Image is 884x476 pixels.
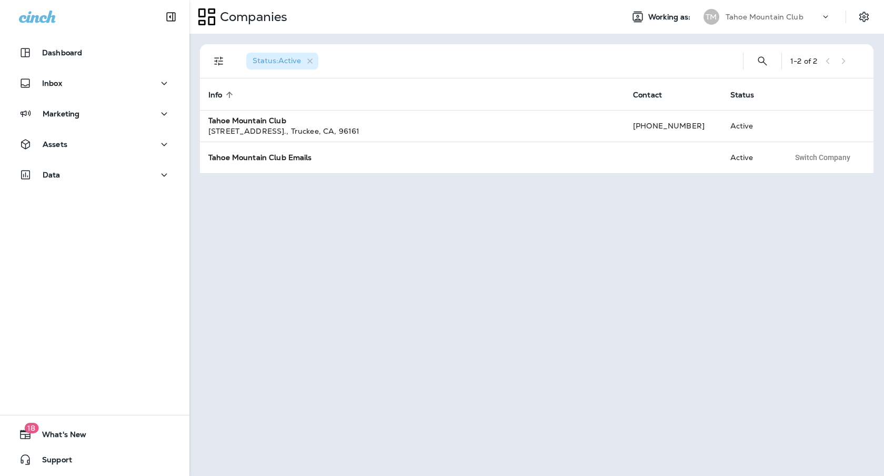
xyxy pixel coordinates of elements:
p: Dashboard [42,48,82,57]
span: Support [32,455,72,468]
p: Companies [216,9,287,25]
button: Assets [11,134,179,155]
div: Status:Active [246,53,318,70]
td: Active [722,142,781,173]
button: Marketing [11,103,179,124]
button: Data [11,164,179,185]
span: Contact [633,90,676,100]
div: TM [704,9,719,25]
span: Switch Company [795,154,850,161]
p: Data [43,171,61,179]
button: Settings [855,7,873,26]
p: Inbox [42,79,62,87]
strong: Tahoe Mountain Club Emails [208,153,312,162]
span: Working as: [648,13,693,22]
div: [STREET_ADDRESS]. , Truckee , CA , 96161 [208,126,616,136]
span: Status [730,91,755,100]
p: Marketing [43,110,79,118]
button: Search Companies [752,51,773,72]
strong: Tahoe Mountain Club [208,116,286,125]
span: What's New [32,430,86,443]
td: [PHONE_NUMBER] [625,110,722,142]
td: Active [722,110,781,142]
p: Tahoe Mountain Club [726,13,803,21]
div: 1 - 2 of 2 [790,57,817,65]
span: Status [730,90,768,100]
button: Filters [208,51,229,72]
button: Inbox [11,73,179,94]
button: Switch Company [789,150,856,165]
span: Status : Active [253,56,301,65]
button: Dashboard [11,42,179,63]
button: 18What's New [11,424,179,445]
span: Info [208,91,223,100]
span: 18 [24,423,38,433]
p: Assets [43,140,67,148]
span: Info [208,90,236,100]
button: Support [11,449,179,470]
button: Collapse Sidebar [156,6,186,27]
span: Contact [633,91,662,100]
